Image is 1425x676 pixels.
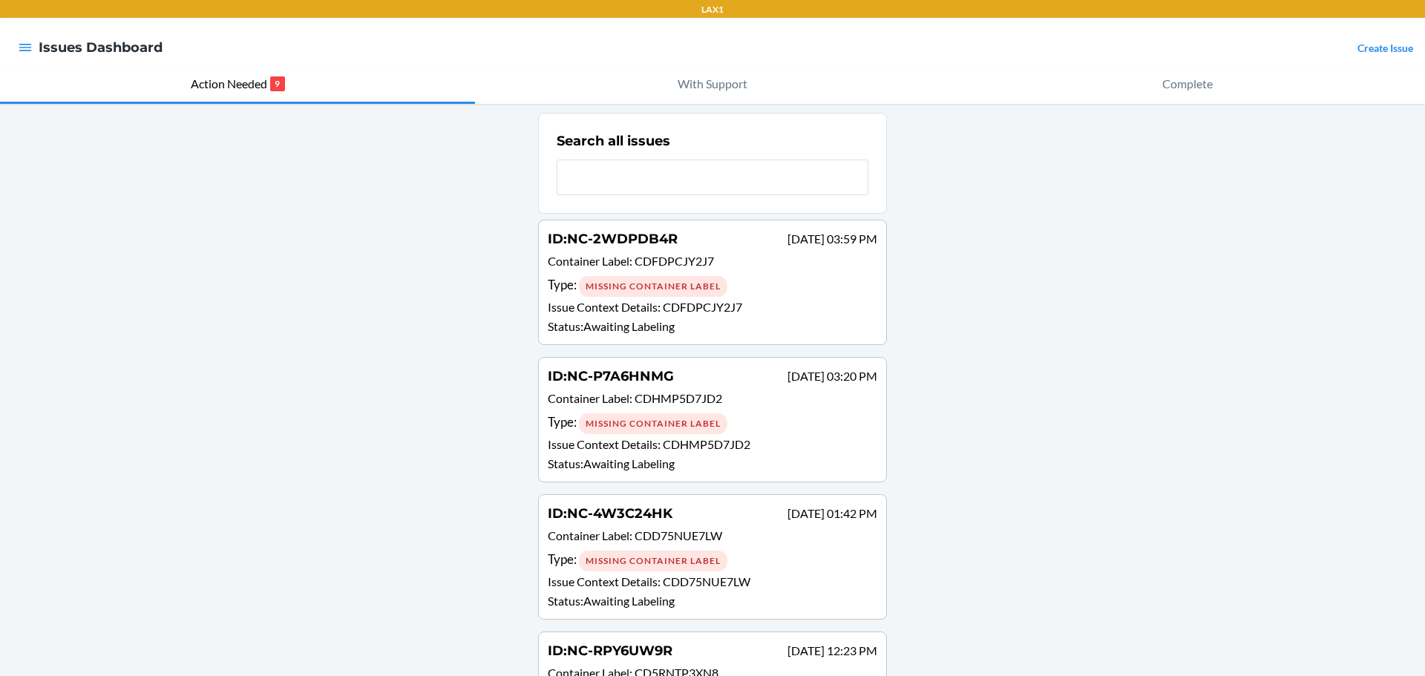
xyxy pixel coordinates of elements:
[548,252,877,274] p: Container Label :
[950,65,1425,104] button: Complete
[567,505,672,522] span: NC-4W3C24HK
[635,391,722,405] span: CDHMP5D7JD2
[678,75,747,93] p: With Support
[39,38,163,57] h4: Issues Dashboard
[548,504,672,523] h4: ID :
[548,298,877,316] p: Issue Context Details :
[548,318,877,335] p: Status : Awaiting Labeling
[548,367,674,386] h4: ID :
[635,254,714,268] span: CDFDPCJY2J7
[548,390,877,411] p: Container Label :
[663,574,750,588] span: CDD75NUE7LW
[270,76,285,91] p: 9
[191,75,267,93] p: Action Needed
[567,231,678,247] span: NC-2WDPDB4R
[579,276,727,297] div: Missing Container Label
[1162,75,1213,93] p: Complete
[548,550,877,571] div: Type :
[548,413,877,434] div: Type :
[663,437,750,451] span: CDHMP5D7JD2
[787,505,877,522] p: [DATE] 01:42 PM
[787,642,877,660] p: [DATE] 12:23 PM
[787,367,877,385] p: [DATE] 03:20 PM
[548,641,672,660] h4: ID :
[663,300,742,314] span: CDFDPCJY2J7
[548,229,678,249] h4: ID :
[548,275,877,297] div: Type :
[548,455,877,473] p: Status : Awaiting Labeling
[1357,42,1413,54] a: Create Issue
[635,528,722,542] span: CDD75NUE7LW
[538,494,887,620] a: ID:NC-4W3C24HK[DATE] 01:42 PMContainer Label: CDD75NUE7LWType: Missing Container LabelIssue Conte...
[557,131,670,151] h2: Search all issues
[538,220,887,345] a: ID:NC-2WDPDB4R[DATE] 03:59 PMContainer Label: CDFDPCJY2J7Type: Missing Container LabelIssue Conte...
[567,368,674,384] span: NC-P7A6HNMG
[579,551,727,571] div: Missing Container Label
[548,573,877,591] p: Issue Context Details :
[548,436,877,453] p: Issue Context Details :
[548,527,877,548] p: Container Label :
[538,357,887,482] a: ID:NC-P7A6HNMG[DATE] 03:20 PMContainer Label: CDHMP5D7JD2Type: Missing Container LabelIssue Conte...
[787,230,877,248] p: [DATE] 03:59 PM
[701,3,724,16] p: LAX1
[567,643,672,659] span: NC-RPY6UW9R
[548,592,877,610] p: Status : Awaiting Labeling
[475,65,950,104] button: With Support
[579,413,727,434] div: Missing Container Label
